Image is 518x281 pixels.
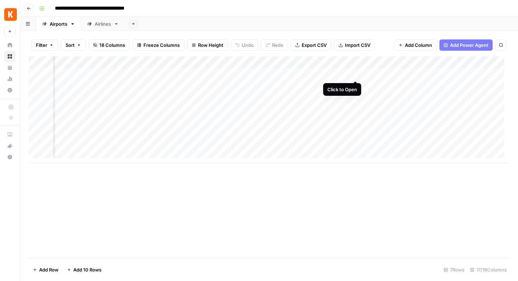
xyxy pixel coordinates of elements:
[73,266,101,273] span: Add 10 Rows
[39,266,58,273] span: Add Row
[4,140,16,151] button: What's new?
[36,17,81,31] a: Airports
[88,39,130,51] button: 18 Columns
[441,264,467,275] div: 7 Rows
[405,42,432,49] span: Add Column
[439,39,493,51] button: Add Power Agent
[4,85,16,96] a: Settings
[4,73,16,85] a: Usage
[467,264,510,275] div: 17/18 Columns
[4,6,16,23] button: Workspace: Kayak
[242,42,254,49] span: Undo
[198,42,223,49] span: Row Height
[61,39,86,51] button: Sort
[63,264,106,275] button: Add 10 Rows
[187,39,228,51] button: Row Height
[4,8,17,21] img: Kayak Logo
[4,62,16,73] a: Your Data
[272,42,283,49] span: Redo
[95,20,111,27] div: Airlines
[345,42,370,49] span: Import CSV
[50,20,67,27] div: Airports
[450,42,488,49] span: Add Power Agent
[31,39,58,51] button: Filter
[4,39,16,51] a: Home
[261,39,288,51] button: Redo
[81,17,125,31] a: Airlines
[291,39,331,51] button: Export CSV
[302,42,327,49] span: Export CSV
[5,140,15,151] div: What's new?
[4,151,16,163] button: Help + Support
[132,39,184,51] button: Freeze Columns
[4,129,16,140] a: AirOps Academy
[36,42,47,49] span: Filter
[327,86,357,93] div: Click to Open
[66,42,75,49] span: Sort
[394,39,437,51] button: Add Column
[99,42,125,49] span: 18 Columns
[29,264,63,275] button: Add Row
[143,42,180,49] span: Freeze Columns
[4,51,16,62] a: Browse
[231,39,258,51] button: Undo
[334,39,375,51] button: Import CSV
